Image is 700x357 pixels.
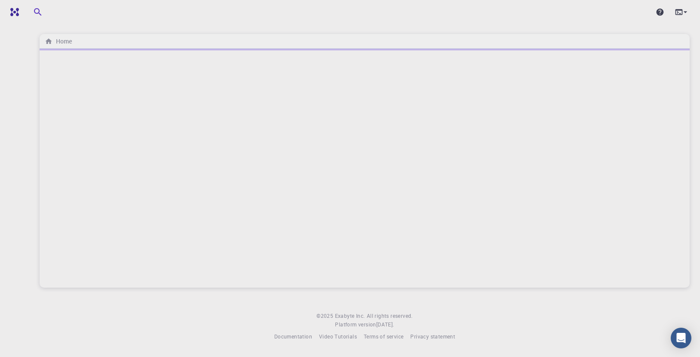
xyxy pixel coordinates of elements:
nav: breadcrumb [43,37,74,46]
span: [DATE] . [376,321,394,328]
span: Documentation [274,333,312,340]
h6: Home [53,37,72,46]
span: Platform version [335,320,376,329]
img: logo [7,8,19,16]
span: Video Tutorials [319,333,357,340]
a: [DATE]. [376,320,394,329]
span: © 2025 [316,312,335,320]
span: All rights reserved. [367,312,413,320]
a: Exabyte Inc. [335,312,365,320]
a: Video Tutorials [319,332,357,341]
div: Open Intercom Messenger [671,328,691,348]
a: Terms of service [364,332,403,341]
span: Privacy statement [410,333,455,340]
a: Documentation [274,332,312,341]
span: Exabyte Inc. [335,312,365,319]
a: Privacy statement [410,332,455,341]
span: Terms of service [364,333,403,340]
